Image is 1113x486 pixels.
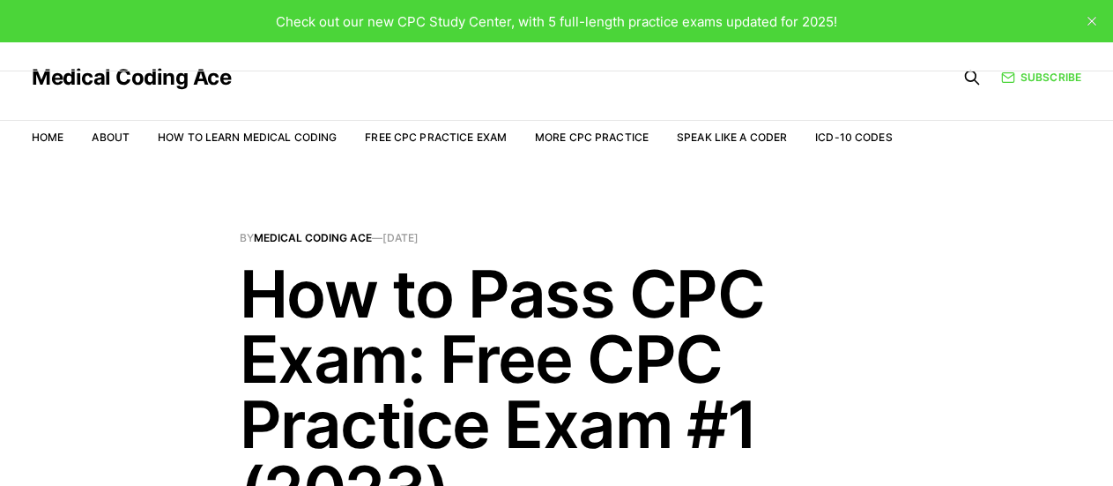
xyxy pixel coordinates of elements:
time: [DATE] [382,231,419,244]
a: More CPC Practice [535,131,649,144]
a: Free CPC Practice Exam [365,131,507,144]
a: How to Learn Medical Coding [158,131,337,144]
a: Medical Coding Ace [254,231,372,244]
a: Speak Like a Coder [677,131,787,144]
span: By — [240,233,874,243]
a: Home [32,131,63,144]
a: About [92,131,130,144]
a: Medical Coding Ace [32,67,231,88]
a: Subscribe [1001,69,1081,86]
a: ICD-10 Codes [815,131,892,144]
button: close [1078,7,1106,35]
span: Check out our new CPC Study Center, with 5 full-length practice exams updated for 2025! [276,13,837,30]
